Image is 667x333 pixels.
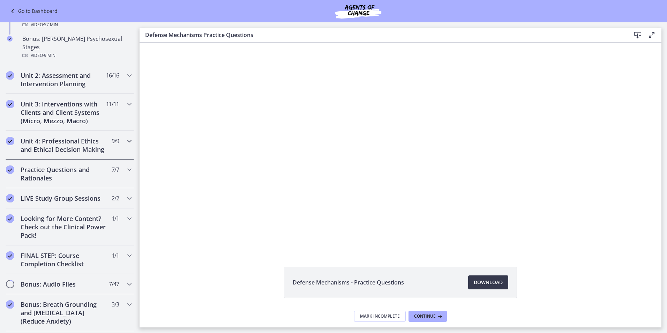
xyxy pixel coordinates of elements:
span: 16 / 16 [106,71,119,80]
h2: Unit 3: Interventions with Clients and Client Systems (Micro, Mezzo, Macro) [21,100,106,125]
i: Completed [6,251,14,260]
h2: Practice Questions and Rationales [21,165,106,182]
iframe: Video Lesson [140,43,661,251]
i: Completed [6,100,14,108]
i: Completed [6,71,14,80]
span: 2 / 2 [112,194,119,202]
span: Download [474,278,503,287]
a: Go to Dashboard [8,7,58,15]
span: 3 / 3 [112,300,119,309]
i: Completed [6,214,14,223]
span: · 57 min [43,21,58,29]
h2: FINAL STEP: Course Completion Checklist [21,251,106,268]
i: Completed [6,194,14,202]
h2: Unit 4: Professional Ethics and Ethical Decision Making [21,137,106,154]
i: Completed [6,165,14,174]
span: · 9 min [43,51,55,60]
button: Continue [409,311,447,322]
span: Mark Incomplete [360,313,400,319]
img: Agents of Change [316,3,400,20]
i: Completed [6,300,14,309]
i: Completed [6,137,14,145]
h2: Bonus: Audio Files [21,280,106,288]
a: Download [468,275,508,289]
h2: LIVE Study Group Sessions [21,194,106,202]
i: Completed [7,36,13,42]
span: 9 / 9 [112,137,119,145]
div: Video [22,51,131,60]
div: Bonus: [PERSON_NAME] Psychosexual Stages [22,35,131,60]
span: 11 / 11 [106,100,119,108]
h2: Looking for More Content? Check out the Clinical Power Pack! [21,214,106,239]
span: Defense Mechanisms - Practice Questions [293,278,404,287]
span: 7 / 7 [112,165,119,174]
h2: Unit 2: Assessment and Intervention Planning [21,71,106,88]
span: Continue [414,313,436,319]
button: Mark Incomplete [354,311,406,322]
h3: Defense Mechanisms Practice Questions [145,31,620,39]
span: 7 / 47 [109,280,119,288]
div: Video [22,21,131,29]
h2: Bonus: Breath Grounding and [MEDICAL_DATA] (Reduce Anxiety) [21,300,106,325]
span: 1 / 1 [112,251,119,260]
span: 1 / 1 [112,214,119,223]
